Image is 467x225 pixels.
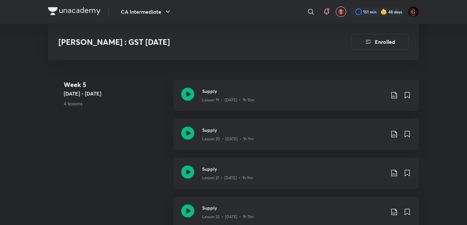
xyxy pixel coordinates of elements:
button: CA Intermediate [117,5,176,18]
p: Lesson 20 • [DATE] • 1h 9m [202,136,254,142]
h3: Supply [202,165,385,172]
img: avatar [338,9,344,15]
img: Company Logo [48,7,101,15]
button: avatar [336,7,346,17]
p: 4 lessons [64,100,168,107]
p: Lesson 21 • [DATE] • 1h 9m [202,175,253,181]
h3: [PERSON_NAME] : GST [DATE] [58,37,314,47]
button: Enrolled [351,34,409,50]
h4: Week 5 [64,80,168,90]
a: SupplyLesson 19 • [DATE] • 1h 15m [173,80,419,119]
img: DGD°MrBEAN [408,6,419,17]
a: SupplyLesson 20 • [DATE] • 1h 9m [173,119,419,158]
h3: Supply [202,204,385,211]
h3: Supply [202,88,385,95]
a: SupplyLesson 21 • [DATE] • 1h 9m [173,158,419,197]
h5: [DATE] - [DATE] [64,90,168,97]
p: Lesson 22 • [DATE] • 1h 11m [202,214,254,220]
p: Lesson 19 • [DATE] • 1h 15m [202,97,254,103]
a: Company Logo [48,7,101,17]
img: streak [380,9,387,15]
h3: Supply [202,127,385,133]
